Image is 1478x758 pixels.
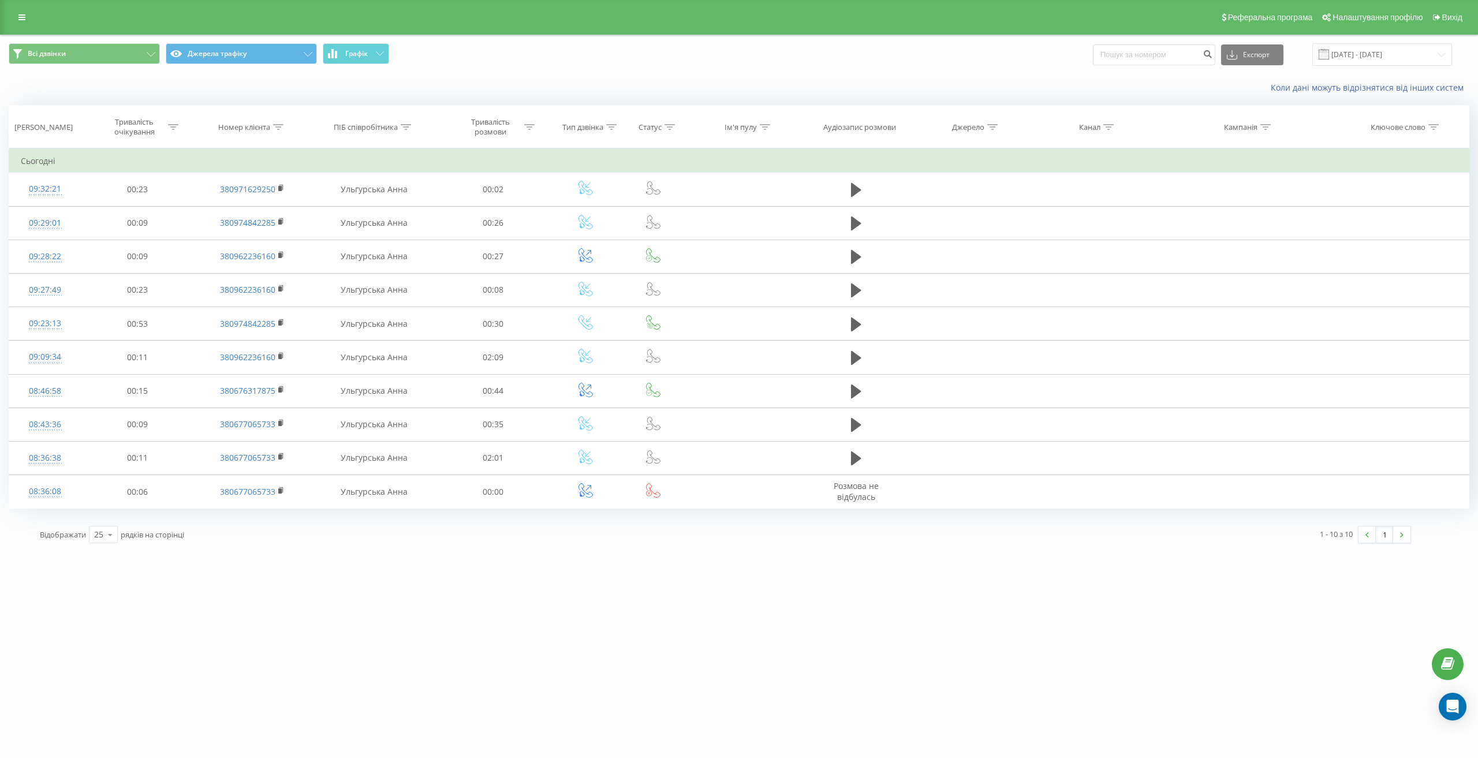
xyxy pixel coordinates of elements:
span: Всі дзвінки [28,49,66,58]
td: 00:09 [81,240,193,273]
div: 09:27:49 [21,279,69,301]
span: рядків на сторінці [121,529,184,540]
td: 00:30 [437,307,550,341]
div: Джерело [952,122,984,132]
div: Тривалість очікування [103,117,165,137]
td: 00:08 [437,273,550,307]
div: 09:23:13 [21,312,69,335]
td: 00:53 [81,307,193,341]
div: Кампанія [1224,122,1257,132]
td: Ульгурська Анна [311,240,437,273]
div: Аудіозапис розмови [823,122,896,132]
td: Ульгурська Анна [311,273,437,307]
button: Графік [323,43,389,64]
div: 08:36:38 [21,447,69,469]
td: 00:06 [81,475,193,509]
a: 380677065733 [220,486,275,497]
td: 00:44 [437,374,550,408]
a: 380676317875 [220,385,275,396]
td: Ульгурська Анна [311,173,437,206]
td: 00:27 [437,240,550,273]
a: 380677065733 [220,419,275,430]
td: Ульгурська Анна [311,374,437,408]
div: ПІБ співробітника [334,122,398,132]
a: 380971629250 [220,184,275,195]
td: 00:26 [437,206,550,240]
button: Експорт [1221,44,1283,65]
div: 08:46:58 [21,380,69,402]
input: Пошук за номером [1093,44,1215,65]
div: Канал [1079,122,1100,132]
td: Ульгурська Анна [311,307,437,341]
button: Джерела трафіку [166,43,317,64]
div: 08:43:36 [21,413,69,436]
div: Статус [639,122,662,132]
a: 380962236160 [220,284,275,295]
td: 00:11 [81,341,193,374]
td: 02:09 [437,341,550,374]
div: Open Intercom Messenger [1439,693,1466,720]
a: 380677065733 [220,452,275,463]
div: 08:36:08 [21,480,69,503]
td: Ульгурська Анна [311,441,437,475]
span: Графік [345,50,368,58]
div: Тривалість розмови [460,117,521,137]
span: Відображати [40,529,86,540]
td: 00:09 [81,206,193,240]
td: 00:09 [81,408,193,441]
td: Ульгурська Анна [311,475,437,509]
div: 1 - 10 з 10 [1320,528,1353,540]
td: 00:23 [81,273,193,307]
td: 02:01 [437,441,550,475]
td: Ульгурська Анна [311,206,437,240]
td: 00:15 [81,374,193,408]
div: 25 [94,529,103,540]
td: Ульгурська Анна [311,341,437,374]
div: 09:28:22 [21,245,69,268]
td: 00:02 [437,173,550,206]
div: Ім'я пулу [725,122,757,132]
td: 00:35 [437,408,550,441]
a: 380962236160 [220,251,275,262]
div: 09:09:34 [21,346,69,368]
td: Ульгурська Анна [311,408,437,441]
td: Сьогодні [9,150,1469,173]
div: Ключове слово [1371,122,1425,132]
a: 380974842285 [220,318,275,329]
a: 1 [1376,527,1393,543]
div: Тип дзвінка [562,122,603,132]
span: Розмова не відбулась [834,480,879,502]
div: 09:29:01 [21,212,69,234]
span: Реферальна програма [1228,13,1313,22]
a: 380974842285 [220,217,275,228]
button: Всі дзвінки [9,43,160,64]
span: Налаштування профілю [1333,13,1423,22]
td: 00:11 [81,441,193,475]
div: [PERSON_NAME] [14,122,73,132]
div: 09:32:21 [21,178,69,200]
a: Коли дані можуть відрізнятися вiд інших систем [1271,82,1469,93]
span: Вихід [1442,13,1462,22]
td: 00:23 [81,173,193,206]
td: 00:00 [437,475,550,509]
a: 380962236160 [220,352,275,363]
div: Номер клієнта [218,122,270,132]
